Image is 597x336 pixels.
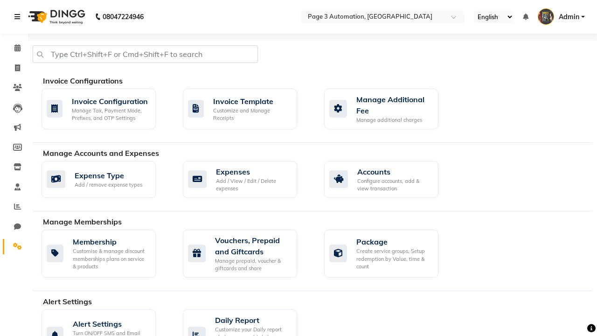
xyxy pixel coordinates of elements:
[215,257,290,273] div: Manage prepaid, voucher & giftcards and share
[24,4,88,30] img: logo
[183,230,310,278] a: Vouchers, Prepaid and GiftcardsManage prepaid, voucher & giftcards and share
[356,116,431,124] div: Manage additional charges
[356,94,431,116] div: Manage Additional Fee
[33,45,258,63] input: Type Ctrl+Shift+F or Cmd+Shift+F to search
[73,236,148,247] div: Membership
[183,161,310,198] a: ExpensesAdd / View / Edit / Delete expenses
[538,8,554,25] img: Admin
[324,161,451,198] a: AccountsConfigure accounts, add & view transaction
[213,107,290,122] div: Customize and Manage Receipts
[72,96,148,107] div: Invoice Configuration
[183,89,310,129] a: Invoice TemplateCustomize and Manage Receipts
[216,177,290,193] div: Add / View / Edit / Delete expenses
[324,89,451,129] a: Manage Additional FeeManage additional charges
[357,177,431,193] div: Configure accounts, add & view transaction
[42,230,169,278] a: MembershipCustomise & manage discount memberships plans on service & products
[215,235,290,257] div: Vouchers, Prepaid and Giftcards
[42,89,169,129] a: Invoice ConfigurationManage Tax, Payment Mode, Prefixes, and OTP Settings
[213,96,290,107] div: Invoice Template
[559,12,579,22] span: Admin
[356,236,431,247] div: Package
[215,315,290,326] div: Daily Report
[357,166,431,177] div: Accounts
[216,166,290,177] div: Expenses
[73,247,148,271] div: Customise & manage discount memberships plans on service & products
[324,230,451,278] a: PackageCreate service groups, Setup redemption by Value, time & count
[356,247,431,271] div: Create service groups, Setup redemption by Value, time & count
[72,107,148,122] div: Manage Tax, Payment Mode, Prefixes, and OTP Settings
[75,170,142,181] div: Expense Type
[73,318,148,329] div: Alert Settings
[42,161,169,198] a: Expense TypeAdd / remove expense types
[103,4,144,30] b: 08047224946
[75,181,142,189] div: Add / remove expense types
